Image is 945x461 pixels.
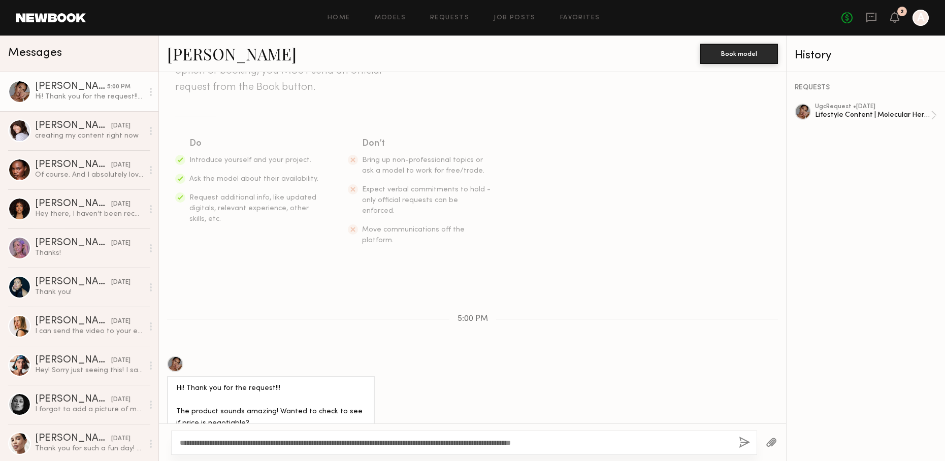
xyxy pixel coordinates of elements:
div: Thank you for such a fun day! X grateful we finally got to connect ! [35,444,143,453]
a: ugcRequest •[DATE]Lifestyle Content | Molecular Hero Serum [815,104,937,127]
div: Hey there, I haven’t been receiving your messages until I just got an email from you would love t... [35,209,143,219]
div: [PERSON_NAME] [35,199,111,209]
a: Favorites [560,15,600,21]
div: History [795,50,937,61]
div: creating my content right now [35,131,143,141]
span: Expect verbal commitments to hold - only official requests can be enforced. [362,186,491,214]
span: Introduce yourself and your project. [189,157,311,163]
div: Hi! Thank you for the request!!! The product sounds amazing! Wanted to check to see if price is n... [176,383,366,430]
span: Request additional info, like updated digitals, relevant experience, other skills, etc. [189,194,316,222]
div: [PERSON_NAME] [35,394,111,405]
div: Do [189,137,319,151]
div: [PERSON_NAME] [35,434,111,444]
div: I forgot to add a picture of my hands for manicure reference. Just got a fresh maní [DATE]. Thank... [35,405,143,414]
div: [DATE] [111,395,131,405]
span: Messages [8,47,62,59]
div: [PERSON_NAME] [35,121,111,131]
div: REQUESTS [795,84,937,91]
div: Lifestyle Content | Molecular Hero Serum [815,110,931,120]
div: [DATE] [111,317,131,326]
a: Job Posts [494,15,536,21]
div: [PERSON_NAME] [35,355,111,366]
div: ugc Request • [DATE] [815,104,931,110]
a: Book model [700,49,778,57]
div: Thanks! [35,248,143,258]
span: Bring up non-professional topics or ask a model to work for free/trade. [362,157,484,174]
div: [PERSON_NAME] [35,238,111,248]
div: Of course. And I absolutely love the molecular genesis. Feels so good on the skin and very moistu... [35,170,143,180]
span: 5:00 PM [458,315,488,323]
div: [PERSON_NAME] [35,316,111,326]
div: [DATE] [111,434,131,444]
div: [DATE] [111,239,131,248]
div: Thank you! [35,287,143,297]
div: Hi! Thank you for the request!!! The product sounds amazing! Wanted to check to see if price is n... [35,92,143,102]
div: [PERSON_NAME] [35,277,111,287]
div: [PERSON_NAME] [35,82,107,92]
a: A [913,10,929,26]
div: Hey! Sorry just seeing this! I saw that I was released already. Thanks for letting me know xx [35,366,143,375]
div: [DATE] [111,278,131,287]
div: I can send the video to your email [35,326,143,336]
a: Requests [430,15,469,21]
div: Don’t [362,137,492,151]
button: Book model [700,44,778,64]
a: Models [375,15,406,21]
div: 5:00 PM [107,82,131,92]
span: Move communications off the platform. [362,226,465,244]
span: Ask the model about their availability. [189,176,318,182]
div: [DATE] [111,200,131,209]
div: [DATE] [111,356,131,366]
div: 2 [900,9,904,15]
a: Home [328,15,350,21]
div: [PERSON_NAME] [35,160,111,170]
a: [PERSON_NAME] [167,43,297,64]
div: [DATE] [111,121,131,131]
div: [DATE] [111,160,131,170]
